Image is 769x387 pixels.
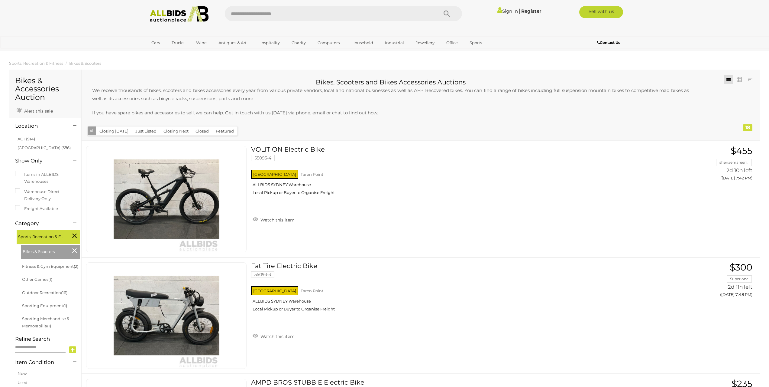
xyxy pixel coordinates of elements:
a: Sporting Merchandise & Memorabilia(1) [22,316,69,328]
a: Sell with us [579,6,623,18]
a: Hospitality [254,38,284,48]
h4: Item Condition [15,359,64,365]
a: Industrial [381,38,408,48]
img: Allbids.com.au [147,6,212,23]
div: 18 [743,124,752,131]
a: Sports, Recreation & Fitness [9,61,63,66]
a: Office [442,38,462,48]
span: | [519,8,520,14]
a: Antiques & Art [215,38,250,48]
p: If you have spare bikes and accessories to sell, we can help. Get in touch with us [DATE] via pho... [86,109,695,117]
a: $300 Super one 2d 11h left ([DATE] 7:48 PM) [651,262,754,300]
button: Just Listed [132,126,160,136]
span: (1) [63,303,67,308]
span: Watch this item [259,217,295,223]
a: Cars [147,38,164,48]
label: Warehouse Direct - Delivery Only [15,188,75,202]
a: Charity [288,38,310,48]
a: Fitness & Gym Equipment(2) [22,264,78,269]
img: 55093-4a.jpeg [114,146,219,252]
a: Jewellery [412,38,438,48]
a: Sports [466,38,486,48]
span: (1) [47,323,51,328]
a: Bikes & Scooters [69,61,101,66]
label: Freight Available [15,205,58,212]
button: Closed [192,126,212,136]
h4: Show Only [15,158,64,164]
a: VOLITION Electric Bike 55093-4 [GEOGRAPHIC_DATA] Taren Point ALLBIDS SYDNEY Warehouse Local Picku... [256,146,642,200]
span: Bikes & Scooters [23,247,68,255]
a: ACT (914) [18,136,35,141]
button: Closing Next [160,126,192,136]
span: $300 [730,262,752,273]
a: $455 shenaemareeri.. 2d 10h left ([DATE] 7:42 PM) [651,146,754,184]
span: Sports, Recreation & Fitness [18,232,63,240]
span: $455 [731,145,752,156]
button: Closing [DATE] [96,126,132,136]
a: Trucks [168,38,188,48]
span: (1) [48,277,52,282]
a: Contact Us [597,39,622,46]
a: Computers [314,38,344,48]
h4: Refine Search [15,336,80,342]
a: Outdoor Recreation(16) [22,290,67,295]
button: Featured [212,126,237,136]
a: Watch this item [251,331,296,340]
a: Fat Tire Electric Bike 55093-3 [GEOGRAPHIC_DATA] Taren Point ALLBIDS SYDNEY Warehouse Local Picku... [256,262,642,316]
a: Other Games(1) [22,277,52,282]
a: Alert this sale [15,106,54,115]
a: Used [18,380,27,385]
span: Alert this sale [23,108,53,114]
a: Household [347,38,377,48]
p: We receive thousands of bikes, scooters and bikes accessories every year from various private ven... [86,86,695,103]
h4: Location [15,123,64,129]
a: Watch this item [251,215,296,224]
b: Contact Us [597,40,620,45]
a: Wine [192,38,211,48]
button: Search [432,6,462,21]
span: Watch this item [259,334,295,339]
span: (16) [61,290,67,295]
a: Sporting Equipment(1) [22,303,67,308]
h1: Bikes & Accessories Auction [15,77,75,102]
img: 55093-3a.jpeg [114,263,219,369]
label: Items in ALLBIDS Warehouses [15,171,75,185]
a: Register [521,8,541,14]
button: All [88,126,96,135]
span: (2) [74,264,78,269]
a: [GEOGRAPHIC_DATA] [147,48,198,58]
a: Sign In [497,8,518,14]
h4: Category [15,221,64,226]
a: New [18,371,27,376]
h2: Bikes, Scooters and Bikes Accessories Auctions [86,79,695,86]
a: [GEOGRAPHIC_DATA] (386) [18,145,71,150]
